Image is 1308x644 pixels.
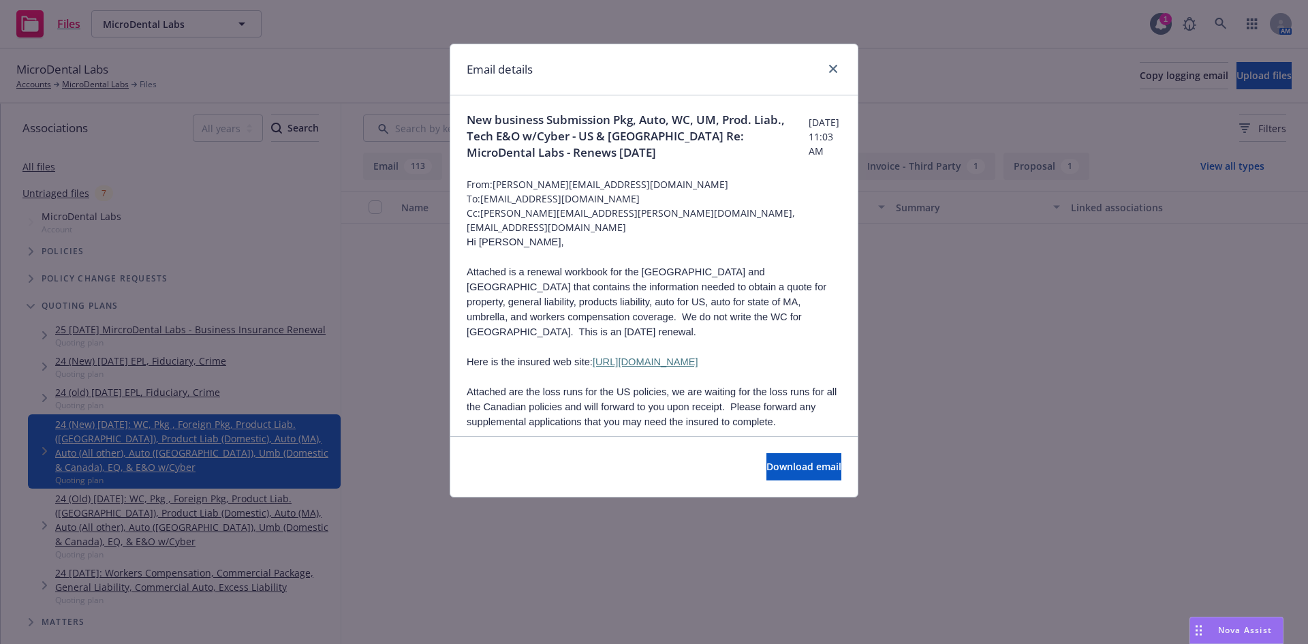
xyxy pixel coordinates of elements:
button: Nova Assist [1189,617,1283,644]
span: Hi [PERSON_NAME], [467,236,564,247]
h1: Email details [467,61,533,78]
a: close [825,61,841,77]
span: [DATE] 11:03 AM [809,115,841,158]
span: Cc: [PERSON_NAME][EMAIL_ADDRESS][PERSON_NAME][DOMAIN_NAME],[EMAIL_ADDRESS][DOMAIN_NAME] [467,206,841,234]
span: Attached are the loss runs for the US policies, we are waiting for the loss runs for all the Cana... [467,386,837,427]
a: [URL][DOMAIN_NAME] [593,356,698,367]
span: Nova Assist [1218,624,1272,636]
button: Download email [766,453,841,480]
span: To: [EMAIL_ADDRESS][DOMAIN_NAME] [467,191,841,206]
span: Attached is a renewal workbook for the [GEOGRAPHIC_DATA] and [GEOGRAPHIC_DATA] that contains the ... [467,266,826,337]
span: Download email [766,460,841,473]
span: Here is the insured web site: [467,356,698,367]
div: Drag to move [1190,617,1207,643]
span: From: [PERSON_NAME][EMAIL_ADDRESS][DOMAIN_NAME] [467,177,841,191]
span: New business Submission Pkg, Auto, WC, UM, Prod. Liab., Tech E&O w/Cyber - US & [GEOGRAPHIC_DATA]... [467,112,809,161]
